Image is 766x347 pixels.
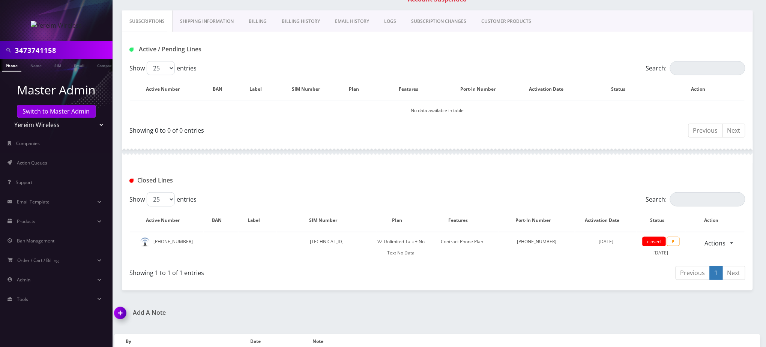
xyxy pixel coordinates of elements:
[204,209,237,231] th: BAN: activate to sort column ascending
[147,192,175,206] select: Showentries
[18,257,59,263] span: Order / Cart / Billing
[637,209,685,231] th: Status: activate to sort column ascending
[277,209,377,231] th: SIM Number: activate to sort column ascending
[17,105,96,118] a: Switch to Master Admin
[114,309,432,316] a: Add A Note
[637,232,685,262] td: [DATE]
[129,46,327,53] h1: Active / Pending Lines
[327,10,377,32] a: EMAIL HISTORY
[130,78,203,100] th: Active Number: activate to sort column ascending
[129,48,134,52] img: Active / Pending Lines
[377,232,425,262] td: VZ Unlimited Talk + No Text No Data
[710,266,723,280] a: 1
[241,10,274,32] a: Billing
[122,10,173,32] a: Subscriptions
[147,61,175,75] select: Showentries
[129,177,327,184] h1: Closed Lines
[129,179,134,183] img: Closed Lines
[586,78,659,100] th: Status: activate to sort column ascending
[129,123,432,135] div: Showing 0 to 0 of 0 entries
[70,59,88,71] a: Email
[130,232,203,262] td: [PHONE_NUMBER]
[659,78,745,100] th: Action: activate to sort column ascending
[667,237,680,246] span: P
[676,266,710,280] a: Previous
[274,10,327,32] a: Billing History
[239,209,277,231] th: Label: activate to sort column ascending
[722,124,745,138] a: Next
[643,237,666,246] span: closed
[646,61,745,75] label: Search:
[280,78,339,100] th: SIM Number: activate to sort column ascending
[599,238,613,245] span: [DATE]
[140,238,150,247] img: default.png
[204,78,239,100] th: BAN: activate to sort column ascending
[129,61,197,75] label: Show entries
[130,101,745,120] td: No data available in table
[17,218,35,224] span: Products
[277,232,377,262] td: [TECHNICAL_ID]
[129,265,432,277] div: Showing 1 to 1 of 1 entries
[474,10,539,32] a: CUSTOMER PRODUCTS
[17,199,50,205] span: Email Template
[686,209,745,231] th: Action : activate to sort column ascending
[2,59,21,72] a: Phone
[646,192,745,206] label: Search:
[16,179,32,185] span: Support
[51,59,65,71] a: SIM
[17,277,30,283] span: Admin
[240,78,279,100] th: Label: activate to sort column ascending
[425,236,498,247] div: Contract Phone Plan
[425,209,498,231] th: Features: activate to sort column ascending
[376,78,449,100] th: Features: activate to sort column ascending
[449,78,514,100] th: Port-In Number: activate to sort column ascending
[15,43,111,57] input: Search in Company
[17,160,47,166] span: Action Queues
[27,59,45,71] a: Name
[722,266,745,280] a: Next
[17,296,28,302] span: Tools
[499,232,575,262] td: [PHONE_NUMBER]
[404,10,474,32] a: SUBSCRIPTION CHANGES
[17,140,40,147] span: Companies
[17,238,54,244] span: Ban Management
[670,192,745,206] input: Search:
[688,124,723,138] a: Previous
[377,10,404,32] a: LOGS
[129,192,197,206] label: Show entries
[700,236,730,250] a: Actions
[377,209,425,231] th: Plan: activate to sort column ascending
[499,209,575,231] th: Port-In Number: activate to sort column ascending
[173,10,241,32] a: Shipping Information
[670,61,745,75] input: Search:
[93,59,119,71] a: Company
[31,21,82,30] img: Yereim Wireless
[340,78,375,100] th: Plan: activate to sort column ascending
[515,78,585,100] th: Activation Date: activate to sort column ascending
[130,209,203,231] th: Active Number: activate to sort column descending
[575,209,637,231] th: Activation Date: activate to sort column ascending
